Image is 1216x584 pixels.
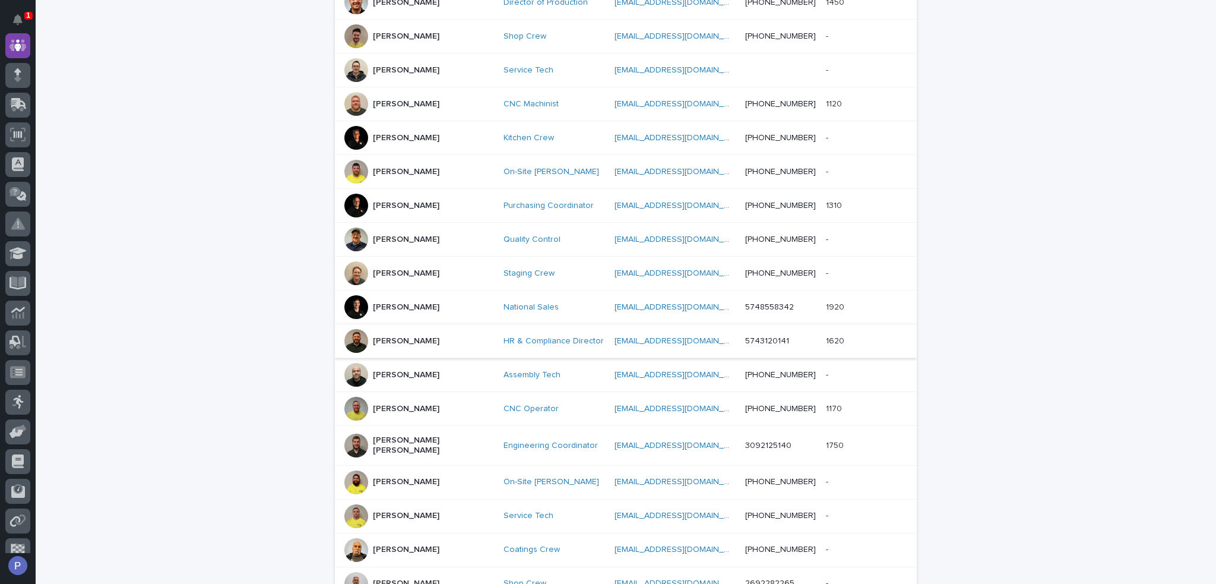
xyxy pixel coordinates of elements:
[503,404,559,414] a: CNC Operator
[826,266,831,279] p: -
[335,20,917,53] tr: [PERSON_NAME]Shop Crew [EMAIL_ADDRESS][DOMAIN_NAME] [PHONE_NUMBER]--
[373,201,439,211] p: [PERSON_NAME]
[826,438,846,451] p: 1750
[826,198,844,211] p: 1310
[503,65,553,75] a: Service Tech
[745,371,816,379] a: [PHONE_NUMBER]
[615,32,749,40] a: [EMAIL_ADDRESS][DOMAIN_NAME]
[615,269,749,277] a: [EMAIL_ADDRESS][DOMAIN_NAME]
[373,370,439,380] p: [PERSON_NAME]
[373,435,492,456] p: [PERSON_NAME] [PERSON_NAME]
[503,511,553,521] a: Service Tech
[503,336,604,346] a: HR & Compliance Director
[503,269,555,279] a: Staging Crew
[335,324,917,358] tr: [PERSON_NAME]HR & Compliance Director [EMAIL_ADDRESS][DOMAIN_NAME] 574312014116201620
[615,168,749,176] a: [EMAIL_ADDRESS][DOMAIN_NAME]
[745,512,816,520] a: [PHONE_NUMBER]
[335,499,917,533] tr: [PERSON_NAME]Service Tech [EMAIL_ADDRESS][DOMAIN_NAME] [PHONE_NUMBER]--
[335,533,917,567] tr: [PERSON_NAME]Coatings Crew [EMAIL_ADDRESS][DOMAIN_NAME] [PHONE_NUMBER]--
[615,405,749,413] a: [EMAIL_ADDRESS][DOMAIN_NAME]
[745,235,816,244] a: [PHONE_NUMBER]
[826,475,831,487] p: -
[615,134,749,142] a: [EMAIL_ADDRESS][DOMAIN_NAME]
[335,87,917,121] tr: [PERSON_NAME]CNC Machinist [EMAIL_ADDRESS][DOMAIN_NAME] [PHONE_NUMBER]11201120
[335,257,917,291] tr: [PERSON_NAME]Staging Crew [EMAIL_ADDRESS][DOMAIN_NAME] [PHONE_NUMBER]--
[745,337,789,345] a: 5743120141
[503,235,560,245] a: Quality Control
[373,511,439,521] p: [PERSON_NAME]
[5,7,30,32] button: Notifications
[373,133,439,143] p: [PERSON_NAME]
[503,441,598,451] a: Engineering Coordinator
[335,465,917,499] tr: [PERSON_NAME]On-Site [PERSON_NAME] [EMAIL_ADDRESS][DOMAIN_NAME] [PHONE_NUMBER]--
[826,509,831,521] p: -
[503,477,599,487] a: On-Site [PERSON_NAME]
[615,66,749,74] a: [EMAIL_ADDRESS][DOMAIN_NAME]
[745,168,816,176] a: [PHONE_NUMBER]
[26,11,30,20] p: 1
[335,223,917,257] tr: [PERSON_NAME]Quality Control [EMAIL_ADDRESS][DOMAIN_NAME] [PHONE_NUMBER]--
[373,404,439,414] p: [PERSON_NAME]
[373,31,439,42] p: [PERSON_NAME]
[373,477,439,487] p: [PERSON_NAME]
[615,201,749,210] a: [EMAIL_ADDRESS][DOMAIN_NAME]
[615,235,749,244] a: [EMAIL_ADDRESS][DOMAIN_NAME]
[373,65,439,75] p: [PERSON_NAME]
[745,269,816,277] a: [PHONE_NUMBER]
[15,14,30,33] div: Notifications1
[503,31,546,42] a: Shop Crew
[745,201,816,210] a: [PHONE_NUMBER]
[5,553,30,578] button: users-avatar
[335,426,917,466] tr: [PERSON_NAME] [PERSON_NAME]Engineering Coordinator [EMAIL_ADDRESS][DOMAIN_NAME] 309212514017501750
[745,478,816,486] a: [PHONE_NUMBER]
[826,368,831,380] p: -
[373,167,439,177] p: [PERSON_NAME]
[826,232,831,245] p: -
[373,302,439,312] p: [PERSON_NAME]
[745,441,791,450] a: 3092125140
[335,53,917,87] tr: [PERSON_NAME]Service Tech [EMAIL_ADDRESS][DOMAIN_NAME] --
[826,542,831,555] p: -
[335,155,917,189] tr: [PERSON_NAME]On-Site [PERSON_NAME] [EMAIL_ADDRESS][DOMAIN_NAME] [PHONE_NUMBER]--
[745,32,816,40] a: [PHONE_NUMBER]
[373,545,439,555] p: [PERSON_NAME]
[335,358,917,392] tr: [PERSON_NAME]Assembly Tech [EMAIL_ADDRESS][DOMAIN_NAME] [PHONE_NUMBER]--
[335,121,917,155] tr: [PERSON_NAME]Kitchen Crew [EMAIL_ADDRESS][DOMAIN_NAME] [PHONE_NUMBER]--
[373,99,439,109] p: [PERSON_NAME]
[503,370,560,380] a: Assembly Tech
[615,100,749,108] a: [EMAIL_ADDRESS][DOMAIN_NAME]
[745,100,816,108] a: [PHONE_NUMBER]
[503,133,554,143] a: Kitchen Crew
[826,63,831,75] p: -
[826,29,831,42] p: -
[615,337,749,345] a: [EMAIL_ADDRESS][DOMAIN_NAME]
[615,545,749,554] a: [EMAIL_ADDRESS][DOMAIN_NAME]
[745,303,794,311] a: 5748558342
[615,441,749,450] a: [EMAIL_ADDRESS][DOMAIN_NAME]
[503,302,559,312] a: National Sales
[826,165,831,177] p: -
[745,545,816,554] a: [PHONE_NUMBER]
[503,545,560,555] a: Coatings Crew
[826,300,847,312] p: 1920
[335,392,917,426] tr: [PERSON_NAME]CNC Operator [EMAIL_ADDRESS][DOMAIN_NAME] [PHONE_NUMBER]11701170
[503,167,599,177] a: On-Site [PERSON_NAME]
[826,97,844,109] p: 1120
[335,189,917,223] tr: [PERSON_NAME]Purchasing Coordinator [EMAIL_ADDRESS][DOMAIN_NAME] [PHONE_NUMBER]13101310
[503,99,559,109] a: CNC Machinist
[373,269,439,279] p: [PERSON_NAME]
[373,235,439,245] p: [PERSON_NAME]
[615,512,749,520] a: [EMAIL_ADDRESS][DOMAIN_NAME]
[745,134,816,142] a: [PHONE_NUMBER]
[826,334,847,346] p: 1620
[615,371,749,379] a: [EMAIL_ADDRESS][DOMAIN_NAME]
[615,303,749,311] a: [EMAIL_ADDRESS][DOMAIN_NAME]
[373,336,439,346] p: [PERSON_NAME]
[826,402,844,414] p: 1170
[503,201,594,211] a: Purchasing Coordinator
[745,405,816,413] a: [PHONE_NUMBER]
[615,478,749,486] a: [EMAIL_ADDRESS][DOMAIN_NAME]
[335,291,917,324] tr: [PERSON_NAME]National Sales [EMAIL_ADDRESS][DOMAIN_NAME] 574855834219201920
[826,131,831,143] p: -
